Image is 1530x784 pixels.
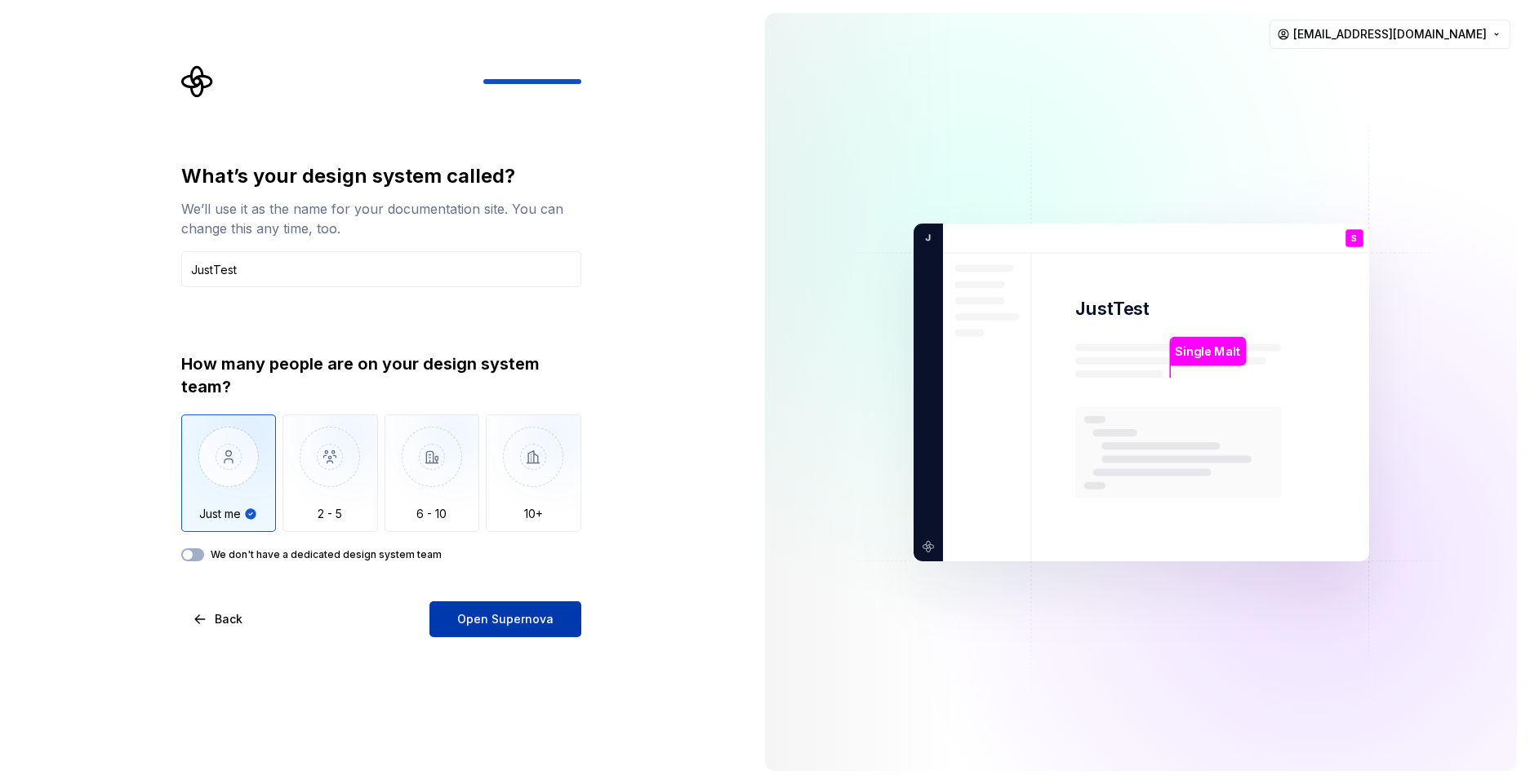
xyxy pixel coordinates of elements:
[211,548,442,561] label: We don't have a dedicated design system team
[1075,297,1150,321] p: JustTest
[1270,20,1510,49] button: [EMAIL_ADDRESS][DOMAIN_NAME]
[1175,342,1240,360] p: Single Malt
[429,601,581,637] button: Open Supernova
[215,611,242,627] span: Back
[181,163,581,189] div: What’s your design system called?
[181,251,581,287] input: Design system name
[1351,233,1357,242] p: S
[181,199,581,238] div: We’ll use it as the name for your documentation site. You can change this any time, too.
[181,601,256,637] button: Back
[919,230,931,245] p: J
[1293,26,1487,42] span: [EMAIL_ADDRESS][DOMAIN_NAME]
[181,352,581,398] div: How many people are on your design system team?
[181,65,214,98] svg: Supernova Logo
[457,611,554,627] span: Open Supernova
